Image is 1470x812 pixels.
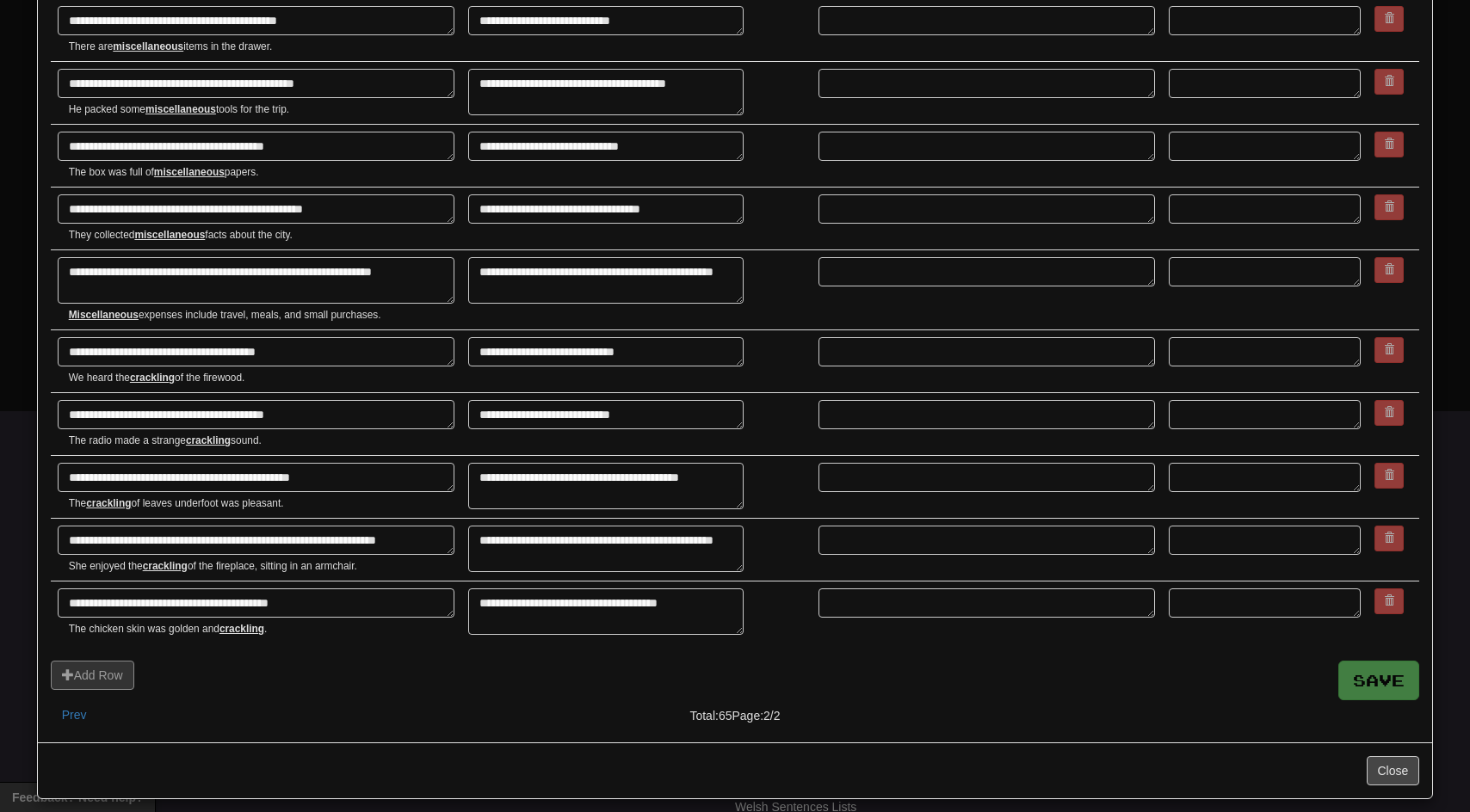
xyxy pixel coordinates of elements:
u: crackling [143,560,188,572]
u: miscellaneous [134,229,205,241]
small: We heard the of the firewood. [69,371,454,385]
small: She enjoyed the of the fireplace, sitting in an armchair. [69,559,454,574]
small: The of leaves underfoot was pleasant. [69,496,454,511]
u: crackling [219,623,264,635]
u: miscellaneous [145,103,216,115]
button: Prev [51,700,98,729]
button: Add Row [51,661,134,690]
div: Total: 65 Page: 2 / 2 [503,700,967,724]
small: He packed some tools for the trip. [69,102,454,117]
small: The chicken skin was golden and . [69,622,454,637]
u: miscellaneous [113,40,183,52]
u: crackling [86,497,131,509]
u: crackling [130,372,175,384]
small: The box was full of papers. [69,165,454,180]
small: The radio made a strange sound. [69,434,454,448]
small: There are items in the drawer. [69,40,454,54]
u: miscellaneous [154,166,225,178]
u: crackling [186,434,231,446]
button: Close [1367,756,1420,785]
u: Miscellaneous [69,309,139,321]
button: Save [1338,661,1419,700]
small: They collected facts about the city. [69,228,454,243]
small: expenses include travel, meals, and small purchases. [69,308,454,323]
